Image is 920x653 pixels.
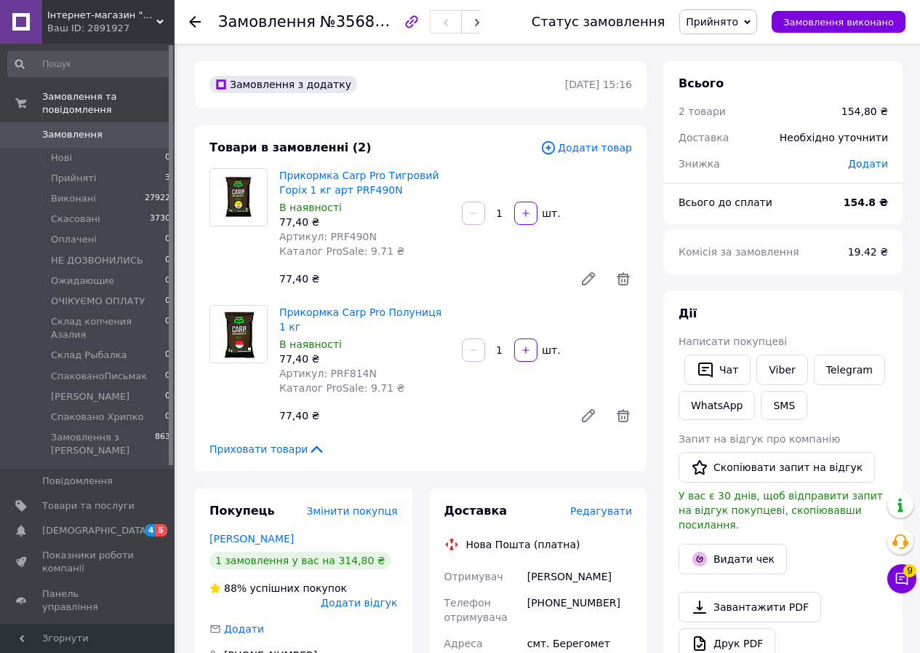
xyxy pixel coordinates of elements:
[679,490,883,531] span: У вас є 30 днів, щоб відправити запит на відгук покупцеві, скопіювавши посилання.
[51,233,97,246] span: Оплачені
[844,197,888,208] b: 154.8 ₴
[679,452,875,483] button: Скопіювати запит на відгук
[463,537,584,552] div: Нова Пошта (платна)
[51,274,114,288] span: Ожидающие
[841,104,888,119] div: 154,80 ₴
[321,597,397,609] span: Додати відгук
[539,343,562,357] div: шт.
[273,269,568,289] div: 77,40 ₴
[679,544,787,574] button: Видати чек
[279,368,377,379] span: Артикул: PRF814N
[209,76,357,93] div: Замовлення з додатку
[209,504,275,518] span: Покупець
[7,51,172,77] input: Пошук
[279,382,404,394] span: Каталог ProSale: 9.71 ₴
[51,315,165,341] span: Склад копчения Азалия
[165,370,170,383] span: 0
[679,106,726,117] span: 2 товари
[156,524,167,537] span: 5
[279,202,342,213] span: В наявності
[209,442,325,456] span: Приховати товари
[224,623,264,635] span: Додати
[279,339,342,350] span: В наявності
[42,587,135,614] span: Панель управління
[165,254,170,267] span: 0
[42,475,113,488] span: Повідомлення
[524,590,635,630] div: [PHONE_NUMBER]
[279,245,404,257] span: Каталог ProSale: 9.71 ₴
[524,563,635,590] div: [PERSON_NAME]
[145,524,156,537] span: 4
[679,246,799,258] span: Комісія за замовлення
[165,315,170,341] span: 0
[42,90,175,116] span: Замовлення та повідомлення
[42,499,135,512] span: Товари та послуги
[51,213,100,226] span: Скасовані
[772,11,905,33] button: Замовлення виконано
[51,295,145,308] span: ОЧІКУЄМО ОПЛАТУ
[539,206,562,221] div: шт.
[209,552,391,569] div: 1 замовлення у вас на 314,80 ₴
[165,233,170,246] span: 0
[679,197,772,208] span: Всього до сплати
[679,76,724,90] span: Всього
[47,9,156,22] span: Інтернет-магазин "Азалія"
[42,549,135,575] span: Показники роботи компанії
[165,411,170,424] span: 0
[51,151,72,165] span: Нові
[679,132,729,143] span: Доставка
[42,128,103,141] span: Замовлення
[783,17,894,28] span: Замовлення виконано
[686,16,738,28] span: Прийнято
[51,172,96,185] span: Прийняті
[679,433,840,445] span: Запит на відгук про компанію
[279,231,377,242] span: Артикул: PRF490N
[444,504,508,518] span: Доставка
[887,564,916,593] button: Чат з покупцем9
[165,151,170,165] span: 0
[165,172,170,185] span: 3
[771,122,897,154] div: Необхідно уточнити
[307,505,398,517] span: Змінити покупця
[615,407,632,424] span: Видалити
[150,213,170,226] span: 3730
[209,581,347,595] div: успішних покупок
[273,405,568,426] div: 77,40 ₴
[165,390,170,403] span: 0
[51,431,155,457] span: Замовлення з [PERSON_NAME]
[209,533,294,545] a: [PERSON_NAME]
[279,306,441,333] a: Прикормка Carp Pro Полуниця 1 кг
[145,192,170,205] span: 27922
[679,336,787,347] span: Написати покупцеві
[761,391,807,420] button: SMS
[756,355,807,385] a: Viber
[165,274,170,288] span: 0
[224,582,247,594] span: 88%
[279,215,450,229] div: 77,40 ₴
[444,597,508,623] span: Телефон отримувача
[165,349,170,362] span: 0
[903,563,916,577] span: 9
[51,390,129,403] span: [PERSON_NAME]
[51,370,147,383] span: СпакованоПисьмак
[684,355,751,385] button: Чат
[570,505,632,517] span: Редагувати
[574,401,603,430] a: Редагувати
[165,295,170,308] span: 0
[218,13,316,31] span: Замовлення
[189,15,201,29] div: Повернутися назад
[51,192,96,205] span: Виконані
[51,254,143,267] span: НЕ ДОЗВОНИЛИСЬ
[51,349,127,362] span: Склад Рыбалка
[212,306,265,363] img: Прикормка Carp Pro Полуниця 1 кг
[679,158,720,170] span: Знижка
[210,173,267,221] img: Прикормка Carp Pro Тигровий Горіх 1 кг арт PRF490N
[540,140,632,156] span: Додати товар
[320,12,423,31] span: №356893378
[42,524,150,537] span: [DEMOGRAPHIC_DATA]
[615,270,632,288] span: Видалити
[848,246,888,258] span: 19.42 ₴
[444,571,503,582] span: Отримувач
[47,22,175,35] div: Ваш ID: 2891927
[848,158,888,170] span: Додати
